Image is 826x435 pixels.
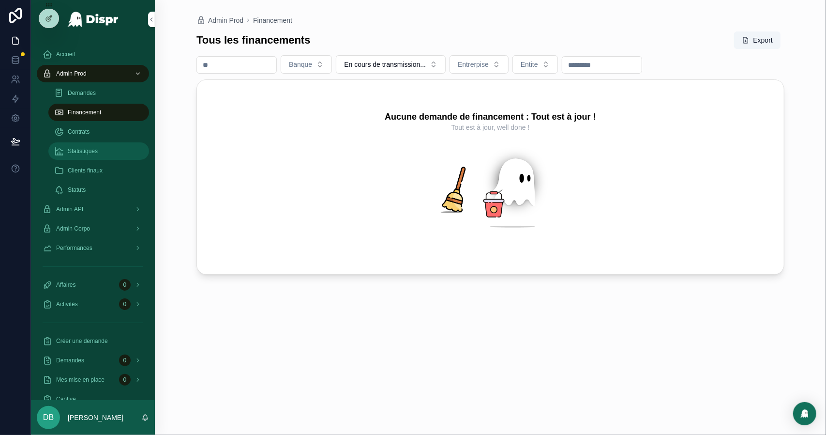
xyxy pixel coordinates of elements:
[68,128,90,136] span: Contrats
[56,357,84,364] span: Demandes
[336,55,446,74] button: Select Button
[31,39,155,400] div: scrollable content
[56,281,75,289] span: Affaires
[119,355,131,366] div: 0
[37,352,149,369] a: Demandes0
[37,46,149,63] a: Accueil
[48,123,149,140] a: Contrats
[119,298,131,310] div: 0
[451,123,530,132] span: Tout est à jour, well done !
[68,147,98,155] span: Statistiques
[37,220,149,237] a: Admin Corpo
[56,395,76,403] span: Captive
[43,412,54,423] span: DB
[68,186,86,194] span: Statuts
[56,70,87,78] span: Admin Prod
[37,276,149,294] a: Affaires0
[68,89,96,97] span: Demandes
[56,300,78,308] span: Activités
[344,60,426,69] span: En cours de transmission...
[734,31,781,49] button: Export
[458,60,489,69] span: Entrerpise
[450,55,509,74] button: Select Button
[48,181,149,199] a: Statuts
[56,205,83,213] span: Admin API
[196,16,243,25] a: Admin Prod
[48,104,149,121] a: Financement
[48,84,149,102] a: Demandes
[37,295,149,313] a: Activités0
[67,12,119,27] img: App logo
[68,167,103,174] span: Clients finaux
[68,109,101,116] span: Financement
[37,390,149,408] a: Captive
[196,33,311,47] h1: Tous les financements
[56,244,92,252] span: Performances
[56,225,90,233] span: Admin Corpo
[37,332,149,350] a: Créer une demande
[48,142,149,160] a: Statistiques
[56,337,108,345] span: Créer une demande
[119,279,131,291] div: 0
[48,162,149,179] a: Clients finaux
[385,111,596,123] h2: Aucune demande de financement : Tout est à jour !
[68,413,123,422] p: [PERSON_NAME]
[37,239,149,257] a: Performances
[253,16,292,25] a: Financement
[512,55,558,74] button: Select Button
[413,140,568,243] img: Aucune demande de financement : Tout est à jour !
[37,65,149,82] a: Admin Prod
[521,60,538,69] span: Entite
[37,371,149,388] a: Mes mise en place0
[289,60,312,69] span: Banque
[208,16,243,25] span: Admin Prod
[56,50,75,58] span: Accueil
[281,55,332,74] button: Select Button
[793,402,816,425] div: Open Intercom Messenger
[37,201,149,218] a: Admin API
[119,374,131,386] div: 0
[56,376,105,384] span: Mes mise en place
